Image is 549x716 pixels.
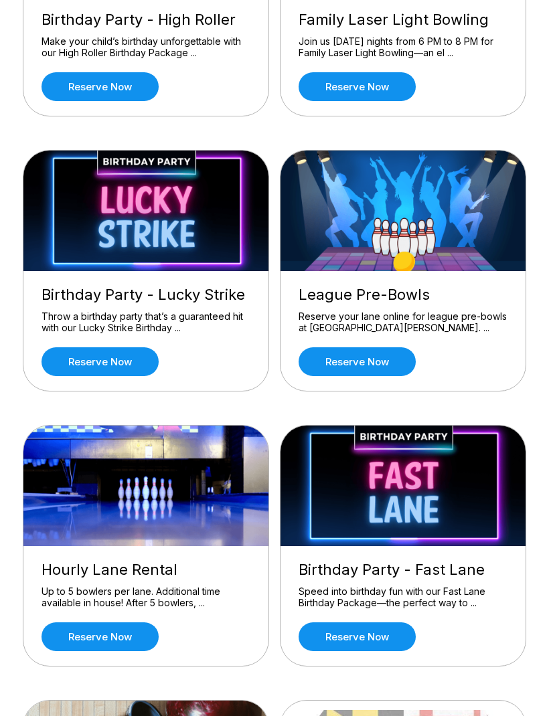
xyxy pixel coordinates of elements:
[299,623,416,652] a: Reserve now
[299,348,416,377] a: Reserve now
[42,348,159,377] a: Reserve now
[23,151,270,272] img: Birthday Party - Lucky Strike
[42,36,250,60] div: Make your child’s birthday unforgettable with our High Roller Birthday Package ...
[23,426,270,547] img: Hourly Lane Rental
[42,73,159,102] a: Reserve now
[299,36,507,60] div: Join us [DATE] nights from 6 PM to 8 PM for Family Laser Light Bowling—an el ...
[299,561,507,579] div: Birthday Party - Fast Lane
[299,73,416,102] a: Reserve now
[42,586,250,610] div: Up to 5 bowlers per lane. Additional time available in house! After 5 bowlers, ...
[281,426,527,547] img: Birthday Party - Fast Lane
[42,11,250,29] div: Birthday Party - High Roller
[281,151,527,272] img: League Pre-Bowls
[42,561,250,579] div: Hourly Lane Rental
[299,586,507,610] div: Speed into birthday fun with our Fast Lane Birthday Package—the perfect way to ...
[299,286,507,304] div: League Pre-Bowls
[299,311,507,335] div: Reserve your lane online for league pre-bowls at [GEOGRAPHIC_DATA][PERSON_NAME]. ...
[42,623,159,652] a: Reserve now
[299,11,507,29] div: Family Laser Light Bowling
[42,286,250,304] div: Birthday Party - Lucky Strike
[42,311,250,335] div: Throw a birthday party that’s a guaranteed hit with our Lucky Strike Birthday ...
